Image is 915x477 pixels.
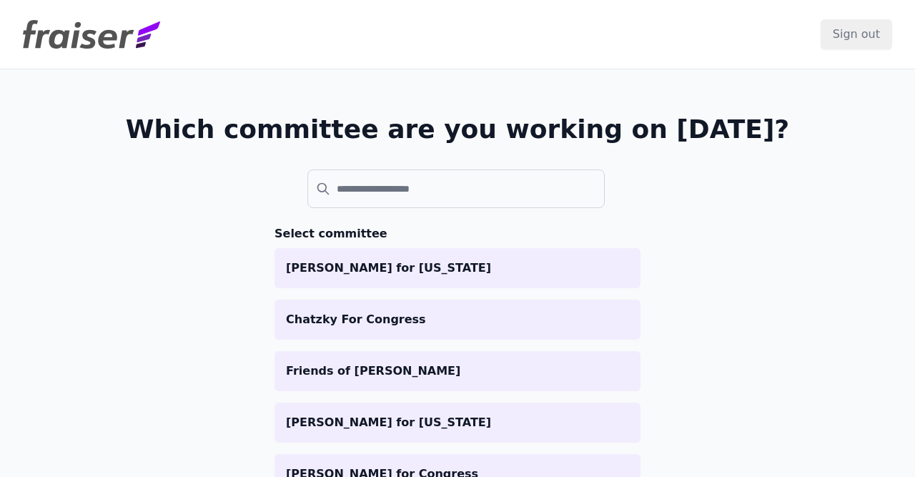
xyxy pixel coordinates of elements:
[286,363,629,380] p: Friends of [PERSON_NAME]
[821,19,892,49] input: Sign out
[274,248,640,288] a: [PERSON_NAME] for [US_STATE]
[274,403,640,443] a: [PERSON_NAME] for [US_STATE]
[286,260,629,277] p: [PERSON_NAME] for [US_STATE]
[23,20,160,49] img: Fraiser Logo
[286,414,629,431] p: [PERSON_NAME] for [US_STATE]
[274,300,640,340] a: Chatzky For Congress
[286,311,629,328] p: Chatzky For Congress
[274,351,640,391] a: Friends of [PERSON_NAME]
[126,115,790,144] h1: Which committee are you working on [DATE]?
[274,225,640,242] h3: Select committee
